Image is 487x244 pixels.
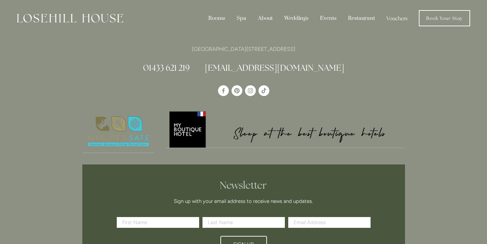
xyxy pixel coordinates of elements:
div: Restaurant [343,12,380,25]
img: Losehill House [17,14,123,23]
div: About [253,12,278,25]
a: [EMAIL_ADDRESS][DOMAIN_NAME] [205,62,344,73]
div: Rooms [203,12,230,25]
input: Last Name [202,217,285,228]
a: TikTok [259,85,269,96]
p: Sign up with your email address to receive news and updates. [119,197,368,205]
a: Vouchers [381,12,413,25]
a: 01433 621 219 [143,62,190,73]
div: Events [315,12,342,25]
input: First Name [117,217,199,228]
p: [GEOGRAPHIC_DATA][STREET_ADDRESS] [82,44,405,54]
h2: Newsletter [119,179,368,191]
a: Book Your Stay [419,10,470,26]
a: Pinterest [232,85,242,96]
img: Nature's Safe - Logo [82,110,155,153]
input: Email Address [288,217,371,228]
div: Spa [232,12,251,25]
a: Losehill House Hotel & Spa [218,85,229,96]
a: Instagram [245,85,256,96]
img: My Boutique Hotel - Logo [166,110,405,148]
div: Weddings [279,12,314,25]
